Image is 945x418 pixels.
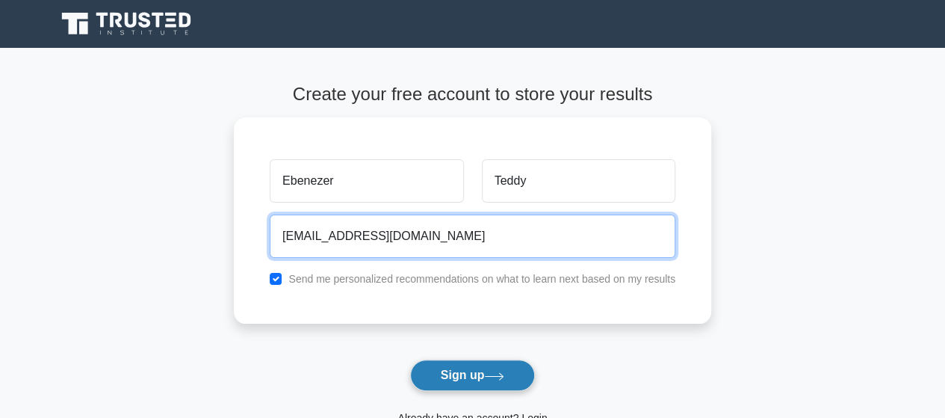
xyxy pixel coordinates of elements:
button: Sign up [410,360,536,391]
input: Email [270,215,675,258]
label: Send me personalized recommendations on what to learn next based on my results [288,273,675,285]
input: First name [270,159,463,203]
h4: Create your free account to store your results [234,84,711,105]
input: Last name [482,159,675,203]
